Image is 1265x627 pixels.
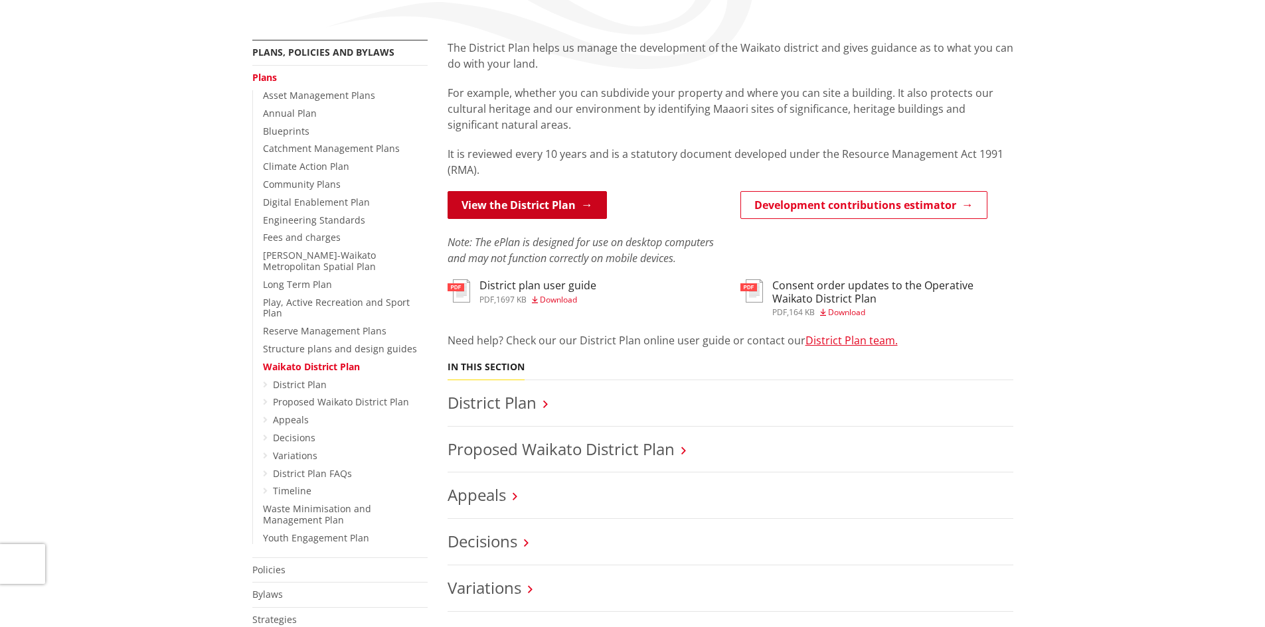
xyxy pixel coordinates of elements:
[273,378,327,391] a: District Plan
[740,279,1013,316] a: Consent order updates to the Operative Waikato District Plan pdf,164 KB Download
[448,391,537,413] a: District Plan
[448,191,607,219] a: View the District Plan
[252,46,394,58] a: Plans, policies and bylaws
[263,324,386,337] a: Reserve Management Plans
[263,502,371,526] a: Waste Minimisation and Management Plan
[263,249,376,273] a: [PERSON_NAME]-Waikato Metropolitan Spatial Plan
[273,484,311,497] a: Timeline
[263,214,365,226] a: Engineering Standards
[772,309,1013,316] div: ,
[273,467,352,480] a: District Plan FAQs
[263,296,410,320] a: Play, Active Recreation and Sport Plan
[448,146,1013,178] p: It is reviewed every 10 years and is a statutory document developed under the Resource Management...
[263,142,400,155] a: Catchment Management Plans
[263,342,417,355] a: Structure plans and design guides
[448,484,506,506] a: Appeals
[263,107,317,119] a: Annual Plan
[448,362,525,373] h5: In this section
[479,294,494,305] span: pdf
[448,577,521,598] a: Variations
[772,279,1013,305] h3: Consent order updates to the Operative Waikato District Plan
[740,191,987,219] a: Development contributions estimator
[448,279,596,303] a: District plan user guide pdf,1697 KB Download
[1204,571,1252,619] iframe: Messenger Launcher
[263,531,369,544] a: Youth Engagement Plan
[448,85,1013,133] p: For example, whether you can subdivide your property and where you can site a building. It also p...
[252,563,286,576] a: Policies
[740,279,763,303] img: document-pdf.svg
[263,196,370,208] a: Digital Enablement Plan
[448,279,470,303] img: document-pdf.svg
[448,438,675,460] a: Proposed Waikato District Plan
[252,613,297,626] a: Strategies
[263,89,375,102] a: Asset Management Plans
[263,125,309,137] a: Blueprints
[263,178,341,190] a: Community Plans
[263,360,360,373] a: Waikato District Plan
[263,160,349,173] a: Climate Action Plan
[273,449,317,462] a: Variations
[252,588,283,600] a: Bylaws
[772,307,787,318] span: pdf
[273,413,309,426] a: Appeals
[805,333,898,348] a: District Plan team.
[496,294,527,305] span: 1697 KB
[540,294,577,305] span: Download
[263,231,341,244] a: Fees and charges
[448,235,714,265] em: Note: The ePlan is designed for use on desktop computers and may not function correctly on mobile...
[273,431,315,444] a: Decisions
[273,395,409,408] a: Proposed Waikato District Plan
[263,278,332,291] a: Long Term Plan
[828,307,865,318] span: Download
[252,71,277,84] a: Plans
[448,530,517,552] a: Decisions
[448,332,1013,348] p: Need help? Check our our District Plan online user guide or contact our
[789,307,815,318] span: 164 KB
[448,40,1013,72] p: The District Plan helps us manage the development of the Waikato district and gives guidance as t...
[479,279,596,292] h3: District plan user guide
[479,296,596,304] div: ,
